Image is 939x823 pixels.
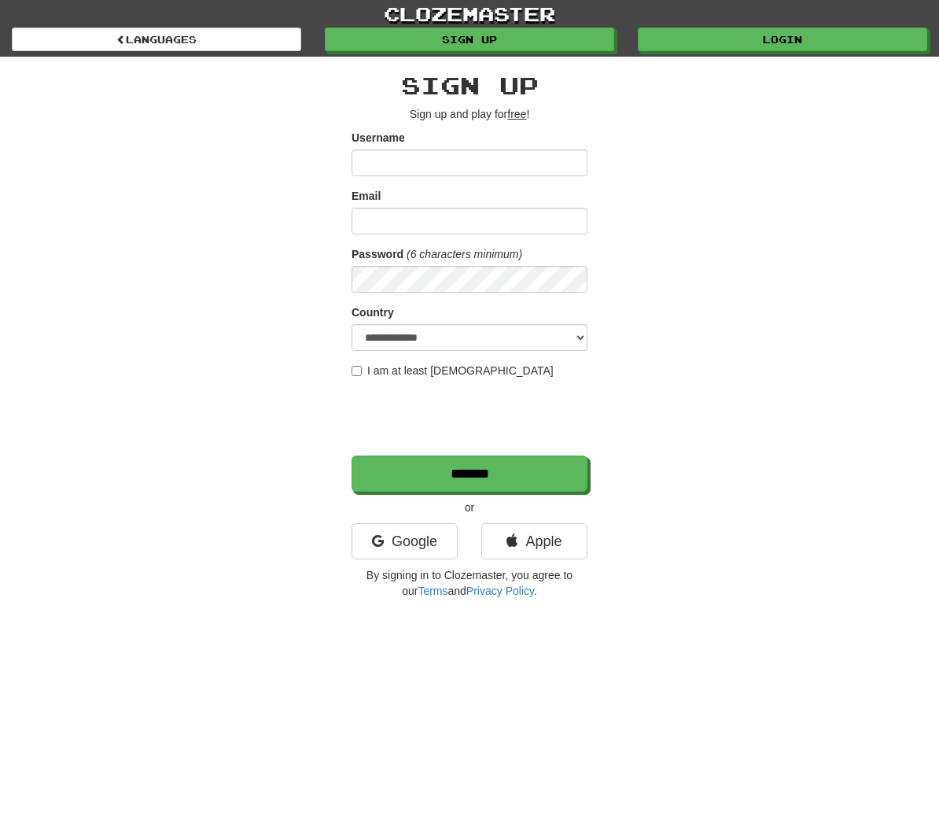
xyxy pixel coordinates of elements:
label: Country [352,304,394,320]
a: Sign up [325,28,614,51]
a: Languages [12,28,301,51]
label: Password [352,246,403,262]
h2: Sign up [352,72,587,98]
em: (6 characters minimum) [407,248,522,260]
a: Privacy Policy [466,585,534,597]
iframe: reCAPTCHA [352,386,591,448]
a: Apple [481,523,587,559]
p: or [352,500,587,515]
p: By signing in to Clozemaster, you agree to our and . [352,567,587,599]
label: I am at least [DEMOGRAPHIC_DATA] [352,363,554,378]
a: Google [352,523,458,559]
a: Terms [418,585,447,597]
u: free [507,108,526,120]
a: Login [638,28,927,51]
input: I am at least [DEMOGRAPHIC_DATA] [352,366,362,376]
p: Sign up and play for ! [352,106,587,122]
label: Username [352,130,405,146]
label: Email [352,188,381,204]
